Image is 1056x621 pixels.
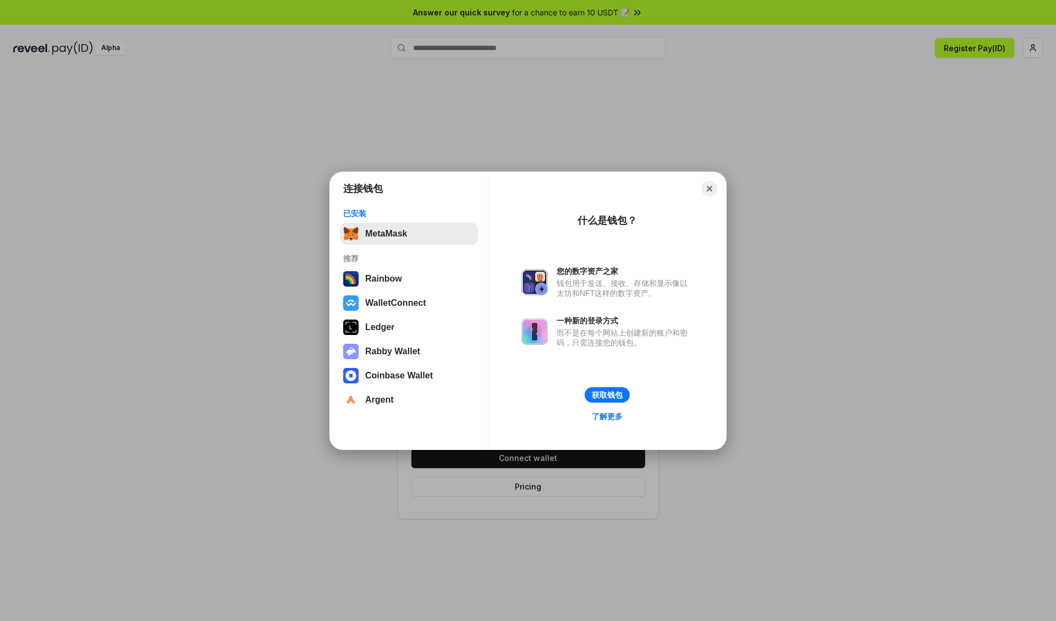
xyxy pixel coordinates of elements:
[557,316,693,326] div: 一种新的登录方式
[365,229,407,239] div: MetaMask
[365,322,394,332] div: Ledger
[343,344,359,359] img: svg+xml,%3Csvg%20xmlns%3D%22http%3A%2F%2Fwww.w3.org%2F2000%2Fsvg%22%20fill%3D%22none%22%20viewBox...
[343,254,475,263] div: 推荐
[557,328,693,348] div: 而不是在每个网站上创建新的账户和密码，只需连接您的钱包。
[340,365,478,387] button: Coinbase Wallet
[365,298,426,308] div: WalletConnect
[702,181,717,196] button: Close
[343,392,359,408] img: svg+xml,%3Csvg%20width%3D%2228%22%20height%3D%2228%22%20viewBox%3D%220%200%2028%2028%22%20fill%3D...
[343,226,359,241] img: svg+xml,%3Csvg%20fill%3D%22none%22%20height%3D%2233%22%20viewBox%3D%220%200%2035%2033%22%20width%...
[343,182,383,195] h1: 连接钱包
[365,347,420,356] div: Rabby Wallet
[340,223,478,245] button: MetaMask
[592,411,623,421] div: 了解更多
[340,268,478,290] button: Rainbow
[365,274,402,284] div: Rainbow
[592,390,623,400] div: 获取钱包
[340,389,478,411] button: Argent
[340,316,478,338] button: Ledger
[585,409,629,424] a: 了解更多
[577,214,637,227] div: 什么是钱包？
[343,368,359,383] img: svg+xml,%3Csvg%20width%3D%2228%22%20height%3D%2228%22%20viewBox%3D%220%200%2028%2028%22%20fill%3D...
[557,278,693,298] div: 钱包用于发送、接收、存储和显示像以太坊和NFT这样的数字资产。
[343,295,359,311] img: svg+xml,%3Csvg%20width%3D%2228%22%20height%3D%2228%22%20viewBox%3D%220%200%2028%2028%22%20fill%3D...
[557,266,693,276] div: 您的数字资产之家
[521,318,548,345] img: svg+xml,%3Csvg%20xmlns%3D%22http%3A%2F%2Fwww.w3.org%2F2000%2Fsvg%22%20fill%3D%22none%22%20viewBox...
[343,271,359,287] img: svg+xml,%3Csvg%20width%3D%22120%22%20height%3D%22120%22%20viewBox%3D%220%200%20120%20120%22%20fil...
[340,292,478,314] button: WalletConnect
[365,371,433,381] div: Coinbase Wallet
[343,208,475,218] div: 已安装
[521,269,548,295] img: svg+xml,%3Csvg%20xmlns%3D%22http%3A%2F%2Fwww.w3.org%2F2000%2Fsvg%22%20fill%3D%22none%22%20viewBox...
[585,387,630,403] button: 获取钱包
[340,340,478,362] button: Rabby Wallet
[343,320,359,335] img: svg+xml,%3Csvg%20xmlns%3D%22http%3A%2F%2Fwww.w3.org%2F2000%2Fsvg%22%20width%3D%2228%22%20height%3...
[365,395,394,405] div: Argent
